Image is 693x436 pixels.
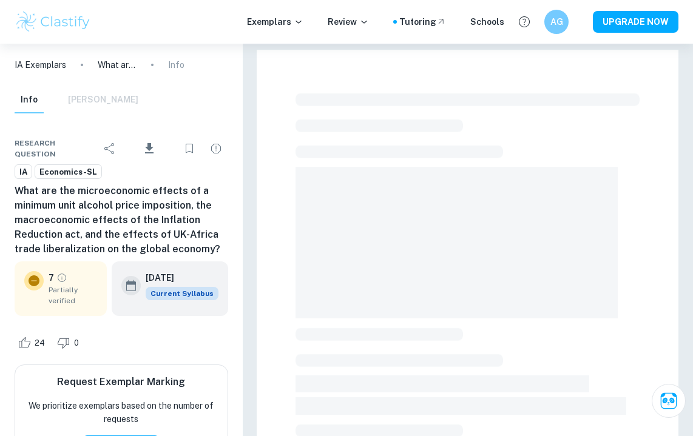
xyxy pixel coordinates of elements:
[204,136,228,161] div: Report issue
[35,166,101,178] span: Economics-SL
[177,136,201,161] div: Bookmark
[168,58,184,72] p: Info
[15,58,66,72] a: IA Exemplars
[54,333,86,352] div: Dislike
[15,10,92,34] img: Clastify logo
[15,87,44,113] button: Info
[399,15,446,29] a: Tutoring
[146,271,209,284] h6: [DATE]
[98,136,122,161] div: Share
[56,272,67,283] a: Grade partially verified
[15,164,32,179] a: IA
[35,164,102,179] a: Economics-SL
[652,384,686,418] button: Ask Clai
[15,166,32,178] span: IA
[49,284,97,306] span: Partially verified
[514,12,535,32] button: Help and Feedback
[470,15,504,29] a: Schools
[25,399,218,426] p: We prioritize exemplars based on the number of requests
[550,15,564,29] h6: AG
[146,287,218,300] div: This exemplar is based on the current syllabus. Feel free to refer to it for inspiration/ideas wh...
[593,11,678,33] button: UPGRADE NOW
[49,271,54,284] p: 7
[15,333,52,352] div: Like
[28,337,52,349] span: 24
[15,184,228,257] h6: What are the microeconomic effects of a minimum unit alcohol price imposition, the macroeconomic ...
[98,58,137,72] p: What are the microeconomic effects of a minimum unit alcohol price imposition, the macroeconomic ...
[15,138,98,159] span: Research question
[67,337,86,349] span: 0
[328,15,369,29] p: Review
[57,375,185,389] h6: Request Exemplar Marking
[247,15,303,29] p: Exemplars
[146,287,218,300] span: Current Syllabus
[124,133,175,164] div: Download
[544,10,569,34] button: AG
